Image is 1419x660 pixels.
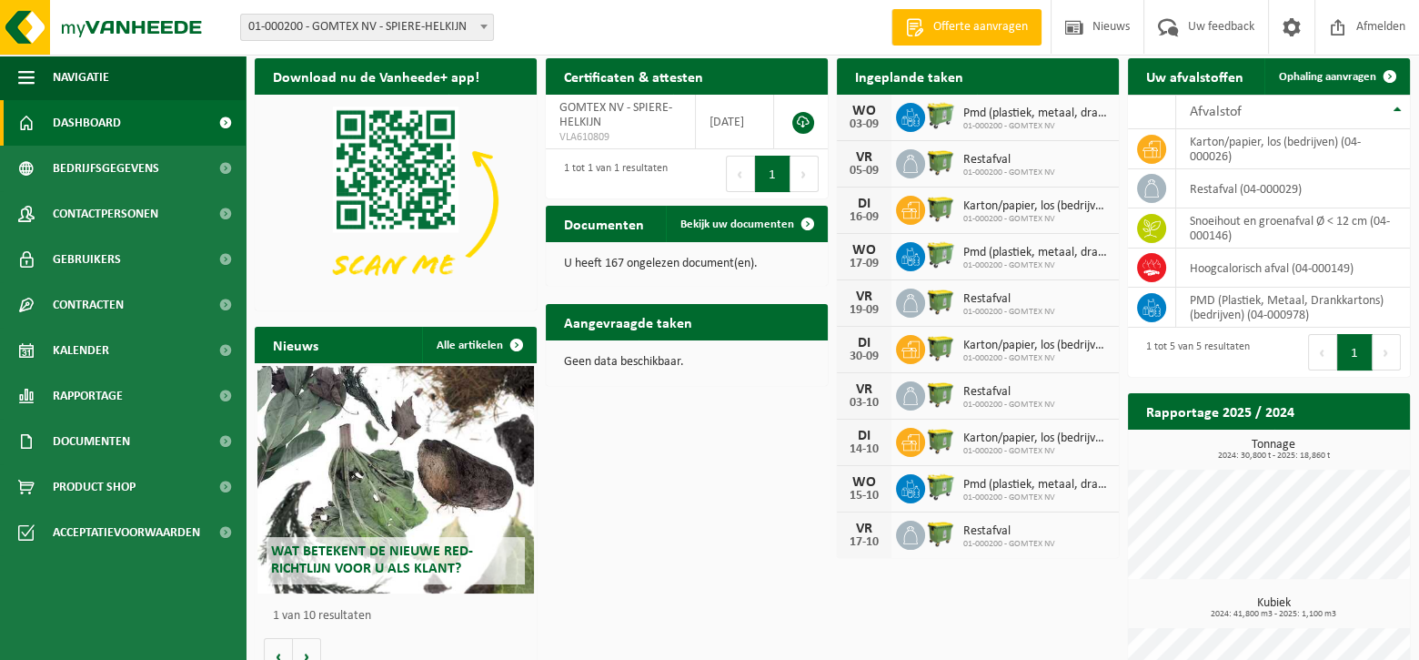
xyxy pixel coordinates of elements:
span: 01-000200 - GOMTEX NV - SPIERE-HELKIJN [241,15,493,40]
button: Previous [726,156,755,192]
div: 1 tot 5 van 5 resultaten [1137,332,1250,372]
span: Pmd (plastiek, metaal, drankkartons) (bedrijven) [963,107,1110,121]
span: GOMTEX NV - SPIERE-HELKIJN [559,101,672,129]
span: Documenten [53,419,130,464]
span: Restafval [963,292,1055,307]
img: WB-1100-HPE-GN-50 [925,286,956,317]
td: [DATE] [696,95,774,149]
span: 2024: 30,800 t - 2025: 18,860 t [1137,452,1410,461]
div: DI [846,197,882,211]
p: 1 van 10 resultaten [273,610,528,623]
span: 01-000200 - GOMTEX NV [963,168,1055,178]
div: VR [846,289,882,304]
div: VR [846,522,882,536]
img: WB-1100-HPE-GN-50 [925,518,956,549]
td: snoeihout en groenafval Ø < 12 cm (04-000146) [1176,208,1410,249]
a: Alle artikelen [422,327,535,363]
div: WO [846,104,882,118]
div: 03-10 [846,397,882,410]
span: 01-000200 - GOMTEX NV [963,539,1055,550]
div: 17-09 [846,258,882,270]
td: karton/papier, los (bedrijven) (04-000026) [1176,129,1410,169]
span: Offerte aanvragen [929,18,1032,36]
td: restafval (04-000029) [1176,169,1410,208]
span: Afvalstof [1190,105,1242,119]
img: WB-1100-HPE-GN-50 [925,147,956,178]
div: 1 tot 1 van 1 resultaten [555,154,668,194]
button: Next [790,156,819,192]
div: 17-10 [846,536,882,549]
img: WB-0660-HPE-GN-51 [925,472,956,503]
span: Pmd (plastiek, metaal, drankkartons) (bedrijven) [963,246,1110,260]
span: Karton/papier, los (bedrijven) [963,432,1110,446]
div: 14-10 [846,443,882,456]
span: Karton/papier, los (bedrijven) [963,339,1110,353]
span: VLA610809 [559,130,681,145]
a: Wat betekent de nieuwe RED-richtlijn voor u als klant? [257,366,534,594]
span: 01-000200 - GOMTEX NV [963,307,1055,318]
h2: Certificaten & attesten [546,58,721,94]
h3: Tonnage [1137,439,1410,461]
button: 1 [1337,334,1373,371]
button: Next [1373,334,1401,371]
img: WB-1100-HPE-GN-50 [925,332,956,363]
span: Dashboard [53,100,121,146]
span: 01-000200 - GOMTEX NV [963,121,1110,132]
h3: Kubiek [1137,597,1410,619]
div: VR [846,150,882,165]
p: U heeft 167 ongelezen document(en). [564,258,810,270]
p: Geen data beschikbaar. [564,356,810,369]
div: 30-09 [846,350,882,363]
img: WB-0660-HPE-GN-51 [925,100,956,131]
h2: Uw afvalstoffen [1128,58,1262,94]
span: Wat betekent de nieuwe RED-richtlijn voor u als klant? [271,544,473,576]
h2: Aangevraagde taken [546,304,710,340]
span: Rapportage [53,373,123,419]
td: hoogcalorisch afval (04-000149) [1176,249,1410,288]
h2: Documenten [546,206,662,241]
span: Pmd (plastiek, metaal, drankkartons) (bedrijven) [963,478,1110,492]
div: 05-09 [846,165,882,178]
span: Restafval [963,524,1055,539]
a: Offerte aanvragen [891,9,1042,46]
div: 16-09 [846,211,882,224]
span: 2024: 41,800 m3 - 2025: 1,100 m3 [1137,610,1410,619]
td: PMD (Plastiek, Metaal, Drankkartons) (bedrijven) (04-000978) [1176,288,1410,328]
span: Bekijk uw documenten [680,218,794,230]
span: Karton/papier, los (bedrijven) [963,199,1110,214]
a: Ophaling aanvragen [1264,58,1408,95]
img: WB-1100-HPE-GN-50 [925,379,956,410]
span: Ophaling aanvragen [1279,71,1376,83]
span: 01-000200 - GOMTEX NV - SPIERE-HELKIJN [240,14,494,41]
img: Download de VHEPlus App [255,95,537,307]
span: Restafval [963,385,1055,400]
h2: Download nu de Vanheede+ app! [255,58,498,94]
span: Contactpersonen [53,191,158,237]
a: Bekijk uw documenten [666,206,826,242]
div: DI [846,429,882,443]
a: Bekijk rapportage [1274,429,1408,465]
span: 01-000200 - GOMTEX NV [963,353,1110,364]
button: Previous [1308,334,1337,371]
span: Gebruikers [53,237,121,282]
div: 19-09 [846,304,882,317]
div: DI [846,336,882,350]
div: 03-09 [846,118,882,131]
span: 01-000200 - GOMTEX NV [963,492,1110,503]
div: 15-10 [846,490,882,503]
span: Bedrijfsgegevens [53,146,159,191]
h2: Ingeplande taken [837,58,981,94]
span: Product Shop [53,464,136,510]
h2: Nieuws [255,327,337,362]
span: Navigatie [53,55,109,100]
img: WB-1100-HPE-GN-50 [925,425,956,456]
button: 1 [755,156,790,192]
img: WB-0660-HPE-GN-51 [925,239,956,270]
span: 01-000200 - GOMTEX NV [963,214,1110,225]
span: Restafval [963,153,1055,168]
span: Acceptatievoorwaarden [53,510,200,555]
span: 01-000200 - GOMTEX NV [963,400,1055,411]
span: 01-000200 - GOMTEX NV [963,446,1110,457]
div: VR [846,382,882,397]
img: WB-1100-HPE-GN-50 [925,193,956,224]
